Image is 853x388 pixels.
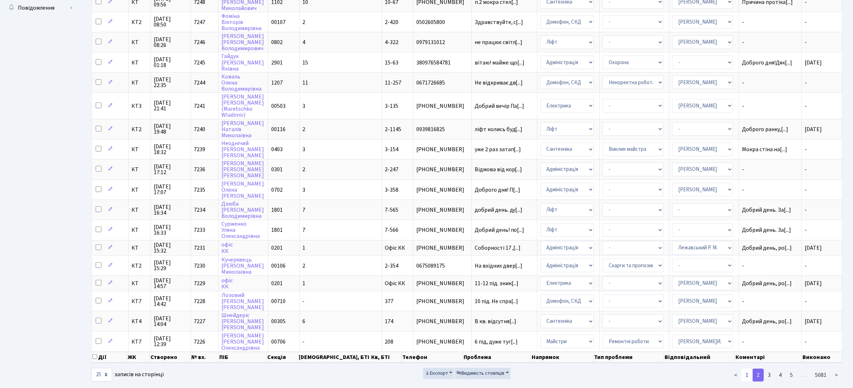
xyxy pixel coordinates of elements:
[805,186,807,194] span: -
[742,103,799,109] span: -
[423,368,454,379] button: Експорт
[221,180,264,200] a: [PERSON_NAME]Олена[PERSON_NAME]
[416,227,469,233] span: [PHONE_NUMBER]
[742,226,791,234] span: Добрий день. За[...]
[271,244,283,252] span: 0201
[303,244,306,252] span: 1
[805,18,807,26] span: -
[271,262,286,270] span: 00106
[475,226,524,234] span: Добрий день! по[...]
[742,187,799,193] span: -
[475,262,523,270] span: На вхідних двер[...]
[805,279,822,287] span: [DATE]
[194,338,205,346] span: 7226
[271,186,283,194] span: 0702
[131,298,147,304] span: КТ7
[271,79,283,87] span: 1207
[385,244,406,252] span: Офіс КК
[735,352,802,363] th: Коментарі
[271,38,283,46] span: 0802
[385,79,402,87] span: 11-257
[385,186,399,194] span: 3-358
[194,145,205,153] span: 7239
[303,206,306,214] span: 7
[594,352,664,363] th: Тип проблеми
[154,204,188,216] span: [DATE] 16:34
[127,352,150,363] th: ЖК
[475,59,525,67] span: вітаю! майже що[...]
[416,298,469,304] span: [PHONE_NUMBER]
[303,297,305,305] span: -
[475,338,518,346] span: 6 під, дуже туг[...]
[742,125,788,133] span: Доброго ранку,[...]
[425,370,448,377] span: Експорт
[805,125,822,133] span: [DATE]
[385,226,399,234] span: 7-566
[154,37,188,48] span: [DATE] 08:26
[416,339,469,345] span: [PHONE_NUMBER]
[154,278,188,289] span: [DATE] 14:57
[194,59,205,67] span: 7245
[811,369,831,382] a: 5081
[194,206,205,214] span: 7234
[475,102,524,110] span: Добрий вечір Па[...]
[221,311,264,331] a: Шнейдеріс[PERSON_NAME][PERSON_NAME]
[221,332,264,352] a: [PERSON_NAME][PERSON_NAME]Олександрівна
[154,144,188,155] span: [DATE] 18:32
[416,207,469,213] span: [PHONE_NUMBER]
[221,159,264,179] a: [PERSON_NAME][PERSON_NAME][PERSON_NAME]
[385,279,406,287] span: Офіс КК
[154,123,188,135] span: [DATE] 19:48
[805,166,807,173] span: -
[742,317,792,325] span: Добрий день, ро[...]
[475,186,521,194] span: Доброго дня! П[...]
[385,38,399,46] span: 4-322
[191,352,218,363] th: № вх.
[455,368,511,379] button: Видимість стовпців
[475,38,523,46] span: не працює світл[...]
[742,279,792,287] span: Добрий день, ро[...]
[194,297,205,305] span: 7228
[463,352,531,363] th: Проблема
[131,263,147,269] span: КТ2
[131,80,147,86] span: КТ
[402,352,463,363] th: Телефон
[92,352,127,363] th: Дії
[154,336,188,347] span: [DATE] 12:39
[303,145,306,153] span: 3
[221,12,262,32] a: ФомінаВікторіяВолодимирівна
[194,244,205,252] span: 7231
[221,200,264,220] a: Дзюба[PERSON_NAME]Володимирівна
[416,126,469,132] span: 0939816825
[742,19,799,25] span: -
[385,262,399,270] span: 2-354
[303,18,306,26] span: 2
[742,298,799,304] span: -
[131,245,147,251] span: КТ
[742,167,799,172] span: -
[475,166,522,173] span: Відмова від кор[...]
[154,184,188,195] span: [DATE] 17:07
[303,166,306,173] span: 2
[267,352,298,363] th: Секція
[742,263,799,269] span: -
[385,125,402,133] span: 2-1145
[131,147,147,152] span: КТ
[91,368,112,382] select: записів на сторінці
[416,147,469,152] span: [PHONE_NUMBER]
[805,59,822,67] span: [DATE]
[131,39,147,45] span: КТ
[385,338,394,346] span: 208
[194,279,205,287] span: 7229
[303,279,306,287] span: 1
[131,339,147,345] span: КТ7
[385,206,399,214] span: 7-565
[194,18,205,26] span: 7247
[271,18,286,26] span: 00107
[475,125,523,133] span: ліфт колись буд[...]
[131,19,147,25] span: КТ2
[303,59,308,67] span: 15
[805,206,807,214] span: -
[802,352,842,363] th: Виконано
[475,297,518,305] span: 10 під. Не спра[...]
